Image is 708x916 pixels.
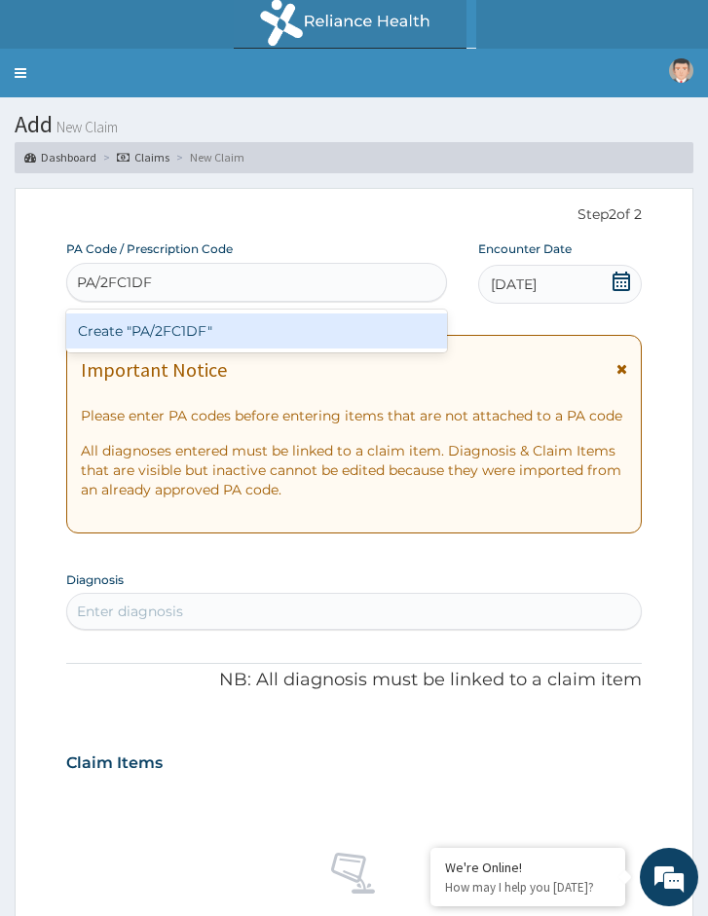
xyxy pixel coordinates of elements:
[66,240,233,257] label: PA Code / Prescription Code
[117,149,169,165] a: Claims
[491,275,537,294] span: [DATE]
[81,441,627,499] p: All diagnoses entered must be linked to a claim item. Diagnosis & Claim Items that are visible bu...
[66,668,642,693] p: NB: All diagnosis must be linked to a claim item
[445,859,611,876] div: We're Online!
[53,120,118,134] small: New Claim
[77,602,183,621] div: Enter diagnosis
[66,571,124,588] label: Diagnosis
[81,406,627,425] p: Please enter PA codes before entering items that are not attached to a PA code
[445,879,611,896] p: How may I help you today?
[478,240,572,257] label: Encounter Date
[81,359,227,381] h1: Important Notice
[669,58,693,83] img: User Image
[66,752,163,774] h3: Claim Items
[24,149,96,165] a: Dashboard
[171,149,244,165] li: New Claim
[15,112,693,137] h1: Add
[66,204,642,226] p: Step 2 of 2
[66,313,447,348] div: Create "PA/2FC1DF"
